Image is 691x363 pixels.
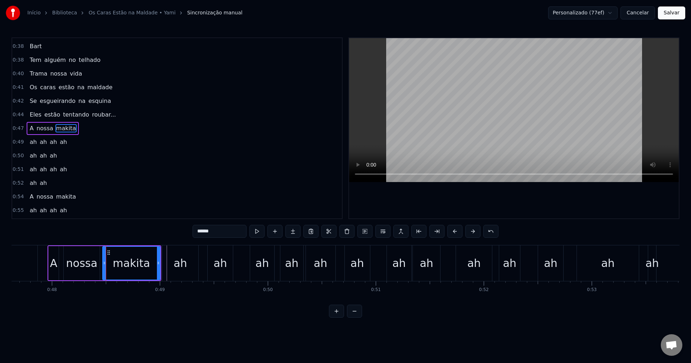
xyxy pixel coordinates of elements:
[49,151,58,160] span: ah
[91,110,117,119] span: roubar...
[39,151,48,160] span: ah
[601,255,614,271] div: ah
[263,287,273,293] div: 0:50
[13,97,24,105] span: 0:42
[29,206,37,214] span: ah
[29,69,48,78] span: Trama
[39,179,48,187] span: ah
[173,255,187,271] div: ah
[66,255,98,271] div: nossa
[59,138,68,146] span: ah
[36,124,54,132] span: nossa
[29,83,38,91] span: Os
[13,180,24,187] span: 0:52
[13,152,24,159] span: 0:50
[77,83,85,91] span: na
[13,70,24,77] span: 0:40
[29,56,42,64] span: Tem
[59,165,68,173] span: ah
[13,125,24,132] span: 0:47
[62,110,90,119] span: tentando
[29,192,34,201] span: A
[39,97,76,105] span: esgueirando
[661,334,682,356] div: Bate-papo aberto
[29,42,42,50] span: Bart
[13,56,24,64] span: 0:38
[467,255,480,271] div: ah
[29,165,37,173] span: ah
[544,255,557,271] div: ah
[620,6,655,19] button: Cancelar
[13,139,24,146] span: 0:49
[55,124,77,132] span: makita
[39,165,48,173] span: ah
[49,206,58,214] span: ah
[44,110,61,119] span: estão
[285,255,298,271] div: ah
[29,124,34,132] span: A
[351,255,364,271] div: ah
[59,206,68,214] span: ah
[420,255,433,271] div: ah
[39,83,56,91] span: caras
[479,287,489,293] div: 0:52
[78,56,101,64] span: telhado
[13,84,24,91] span: 0:41
[6,6,20,20] img: youka
[49,138,58,146] span: ah
[13,111,24,118] span: 0:44
[392,255,406,271] div: ah
[55,192,77,201] span: makita
[47,287,57,293] div: 0:48
[87,83,113,91] span: maldade
[645,255,659,271] div: ah
[39,206,48,214] span: ah
[50,69,68,78] span: nossa
[187,9,243,17] span: Sincronização manual
[52,9,77,17] a: Biblioteca
[13,166,24,173] span: 0:51
[44,56,67,64] span: alguém
[13,193,24,200] span: 0:54
[29,97,37,105] span: Se
[50,255,58,271] div: A
[155,287,165,293] div: 0:49
[256,255,269,271] div: ah
[49,165,58,173] span: ah
[39,138,48,146] span: ah
[113,255,150,271] div: makita
[29,138,37,146] span: ah
[36,192,54,201] span: nossa
[314,255,327,271] div: ah
[29,110,42,119] span: Eles
[29,151,37,160] span: ah
[13,43,24,50] span: 0:38
[371,287,381,293] div: 0:51
[13,207,24,214] span: 0:55
[27,9,243,17] nav: breadcrumb
[29,179,37,187] span: ah
[213,255,227,271] div: ah
[69,69,83,78] span: vida
[58,83,75,91] span: estão
[68,56,77,64] span: no
[503,255,516,271] div: ah
[89,9,176,17] a: Os Caras Estão na Maldade • Yami
[27,9,41,17] a: Início
[78,97,86,105] span: na
[587,287,597,293] div: 0:53
[658,6,685,19] button: Salvar
[88,97,112,105] span: esquina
